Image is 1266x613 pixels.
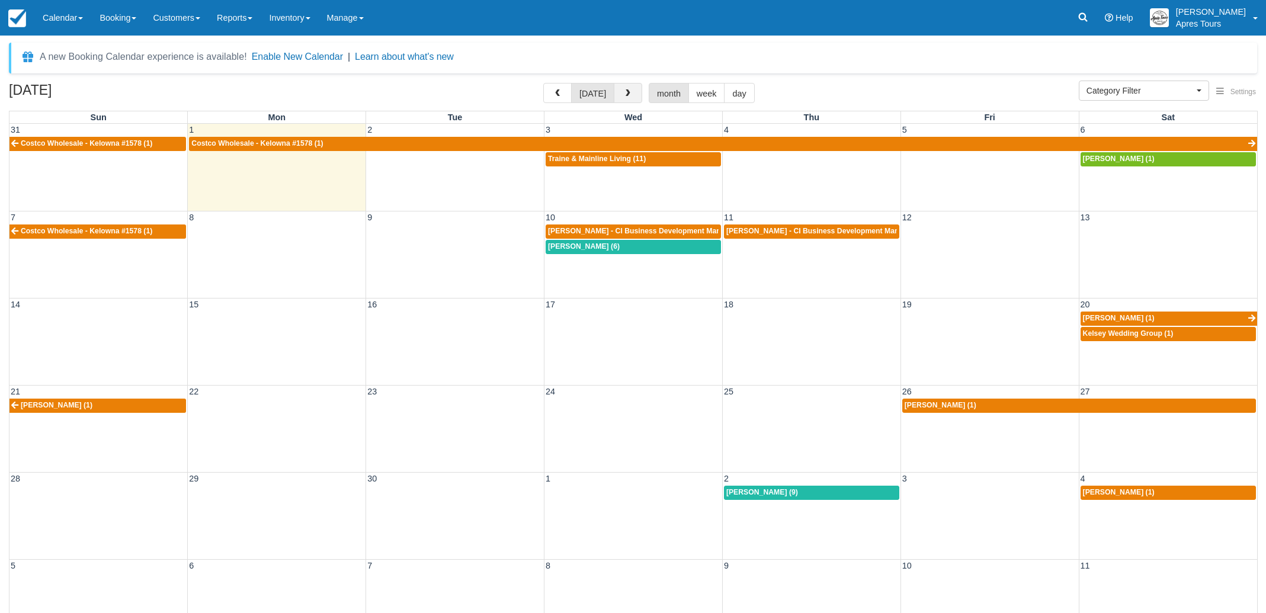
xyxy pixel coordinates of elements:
button: [DATE] [571,83,614,103]
span: 5 [901,125,908,134]
span: 24 [544,387,556,396]
span: 29 [188,474,200,483]
span: [PERSON_NAME] (1) [21,401,92,409]
button: Enable New Calendar [252,51,343,63]
span: 18 [723,300,735,309]
span: Traine & Mainline Living (11) [548,155,646,163]
span: Kelsey Wedding Group (1) [1083,329,1174,338]
span: 5 [9,561,17,570]
span: [PERSON_NAME] - CI Business Development Manager (9) [726,227,925,235]
span: 30 [366,474,378,483]
span: 16 [366,300,378,309]
span: [PERSON_NAME] (9) [726,488,798,496]
div: A new Booking Calendar experience is available! [40,50,247,64]
span: 31 [9,125,21,134]
span: [PERSON_NAME] (1) [1083,314,1155,322]
h2: [DATE] [9,83,159,105]
a: [PERSON_NAME] (1) [1081,312,1257,326]
a: Traine & Mainline Living (11) [546,152,721,166]
span: 13 [1079,213,1091,222]
span: | [348,52,350,62]
span: 1 [544,474,552,483]
span: 3 [544,125,552,134]
span: 17 [544,300,556,309]
span: 10 [544,213,556,222]
span: 9 [723,561,730,570]
span: 26 [901,387,913,396]
span: Sat [1162,113,1175,122]
img: checkfront-main-nav-mini-logo.png [8,9,26,27]
span: [PERSON_NAME] (6) [548,242,620,251]
a: Costco Wholesale - Kelowna #1578 (1) [9,224,186,239]
span: 11 [1079,561,1091,570]
a: [PERSON_NAME] (1) [9,399,186,413]
span: Costco Wholesale - Kelowna #1578 (1) [191,139,323,147]
span: 21 [9,387,21,396]
span: 1 [188,125,195,134]
p: Apres Tours [1176,18,1246,30]
span: 7 [9,213,17,222]
span: 4 [1079,474,1086,483]
span: [PERSON_NAME] - CI Business Development Manager (11) [548,227,751,235]
span: Help [1116,13,1133,23]
span: [PERSON_NAME] (1) [1083,488,1155,496]
span: 22 [188,387,200,396]
span: 27 [1079,387,1091,396]
p: [PERSON_NAME] [1176,6,1246,18]
span: Sun [91,113,107,122]
a: [PERSON_NAME] (9) [724,486,899,500]
span: 20 [1079,300,1091,309]
span: Mon [268,113,286,122]
a: [PERSON_NAME] (1) [1081,152,1256,166]
a: Costco Wholesale - Kelowna #1578 (1) [9,137,186,151]
span: 15 [188,300,200,309]
img: A1 [1150,8,1169,27]
i: Help [1105,14,1113,22]
span: 7 [366,561,373,570]
span: Thu [804,113,819,122]
span: 8 [188,213,195,222]
a: [PERSON_NAME] (1) [1081,486,1256,500]
span: 8 [544,561,552,570]
span: Settings [1230,88,1256,96]
button: month [649,83,689,103]
span: 2 [366,125,373,134]
span: Category Filter [1086,85,1194,97]
span: 10 [901,561,913,570]
span: [PERSON_NAME] (1) [1083,155,1155,163]
span: 6 [188,561,195,570]
span: Tue [448,113,463,122]
span: 3 [901,474,908,483]
span: 12 [901,213,913,222]
a: [PERSON_NAME] - CI Business Development Manager (11) [546,224,721,239]
span: 28 [9,474,21,483]
span: 25 [723,387,735,396]
button: week [688,83,725,103]
a: Learn about what's new [355,52,454,62]
span: 2 [723,474,730,483]
a: Kelsey Wedding Group (1) [1081,327,1256,341]
button: day [724,83,754,103]
button: Category Filter [1079,81,1209,101]
span: [PERSON_NAME] (1) [905,401,976,409]
span: 23 [366,387,378,396]
span: 19 [901,300,913,309]
span: 11 [723,213,735,222]
span: Fri [984,113,995,122]
a: [PERSON_NAME] (1) [902,399,1256,413]
span: 9 [366,213,373,222]
span: Costco Wholesale - Kelowna #1578 (1) [21,227,152,235]
span: Costco Wholesale - Kelowna #1578 (1) [21,139,152,147]
a: [PERSON_NAME] (6) [546,240,721,254]
span: 14 [9,300,21,309]
a: [PERSON_NAME] - CI Business Development Manager (9) [724,224,899,239]
span: 6 [1079,125,1086,134]
span: Wed [624,113,642,122]
button: Settings [1209,84,1263,101]
a: Costco Wholesale - Kelowna #1578 (1) [189,137,1257,151]
span: 4 [723,125,730,134]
